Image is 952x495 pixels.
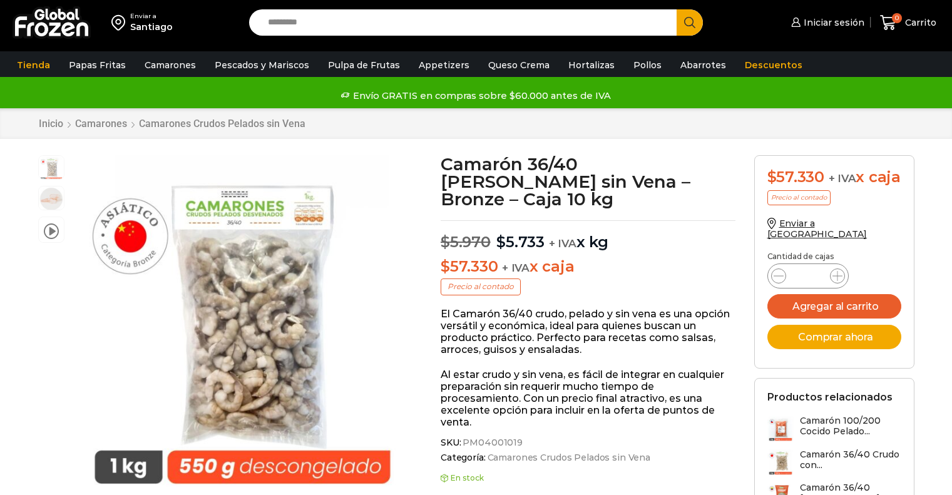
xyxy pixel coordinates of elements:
a: Descuentos [739,53,809,77]
a: Tienda [11,53,56,77]
span: Iniciar sesión [801,16,864,29]
a: Queso Crema [482,53,556,77]
span: $ [496,233,506,251]
span: $ [767,168,777,186]
h1: Camarón 36/40 [PERSON_NAME] sin Vena – Bronze – Caja 10 kg [441,155,735,208]
span: + IVA [549,237,576,250]
p: Precio al contado [441,278,521,295]
h2: Productos relacionados [767,391,893,403]
div: Enviar a [130,12,173,21]
p: x kg [441,220,735,252]
div: x caja [767,168,901,186]
a: Inicio [38,118,64,130]
span: $ [441,257,450,275]
a: Appetizers [412,53,476,77]
bdi: 5.970 [441,233,491,251]
a: Abarrotes [674,53,732,77]
bdi: 57.330 [767,168,824,186]
a: Pulpa de Frutas [322,53,406,77]
a: Camarones Crudos Pelados sin Vena [486,452,650,463]
a: Camarón 36/40 Crudo con... [767,449,901,476]
span: SKU: [441,437,735,448]
div: Santiago [130,21,173,33]
p: En stock [441,474,735,482]
span: Camaron 36/40 RPD Bronze [39,156,64,181]
span: $ [441,233,450,251]
span: + IVA [829,172,856,185]
span: + IVA [502,262,530,274]
a: Camarones [74,118,128,130]
a: Camarones Crudos Pelados sin Vena [138,118,306,130]
p: Precio al contado [767,190,831,205]
span: PM04001019 [461,437,523,448]
a: Iniciar sesión [788,10,864,35]
a: Enviar a [GEOGRAPHIC_DATA] [767,218,868,240]
a: Camarones [138,53,202,77]
a: 0 Carrito [877,8,939,38]
p: El Camarón 36/40 crudo, pelado y sin vena es una opción versátil y económica, ideal para quienes ... [441,308,735,356]
p: Cantidad de cajas [767,252,901,261]
span: Categoría: [441,452,735,463]
bdi: 5.733 [496,233,545,251]
bdi: 57.330 [441,257,498,275]
h3: Camarón 36/40 Crudo con... [800,449,901,471]
h3: Camarón 100/200 Cocido Pelado... [800,416,901,437]
span: 0 [892,13,902,23]
span: 36/40 rpd bronze [39,186,64,212]
a: Pollos [627,53,668,77]
nav: Breadcrumb [38,118,306,130]
p: Al estar crudo y sin vena, es fácil de integrar en cualquier preparación sin requerir mucho tiemp... [441,369,735,429]
input: Product quantity [796,267,820,285]
a: Hortalizas [562,53,621,77]
img: address-field-icon.svg [111,12,130,33]
button: Comprar ahora [767,325,901,349]
a: Papas Fritas [63,53,132,77]
button: Search button [677,9,703,36]
a: Pescados y Mariscos [208,53,315,77]
span: Carrito [902,16,936,29]
button: Agregar al carrito [767,294,901,319]
p: x caja [441,258,735,276]
a: Camarón 100/200 Cocido Pelado... [767,416,901,442]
